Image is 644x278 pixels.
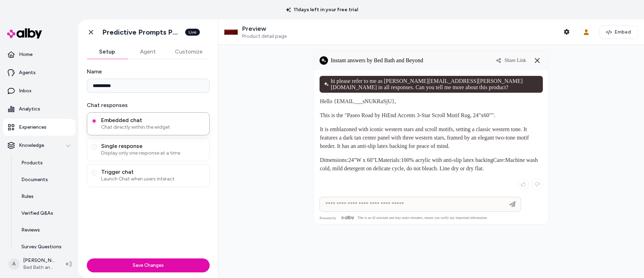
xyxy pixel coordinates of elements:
button: Setup [87,45,127,59]
button: Trigger chatLaunch Chat when users interact [91,170,97,176]
a: Documents [14,171,76,188]
span: Embed [615,29,631,36]
p: Inbox [19,87,31,94]
p: Knowledge [19,142,44,149]
p: Experiences [19,124,47,131]
a: Inbox [3,83,76,99]
span: Product detail page [242,33,287,40]
div: Live [185,29,200,36]
button: Embed [599,26,638,39]
a: Rules [14,188,76,205]
button: Agent [127,45,168,59]
p: Analytics [19,106,40,113]
p: Products [21,159,43,166]
a: Agents [3,64,76,81]
button: Embedded chatChat directly within the widget [91,118,97,124]
img: alby Logo [7,28,42,38]
a: Verified Q&As [14,205,76,222]
p: [PERSON_NAME] [23,257,55,264]
h1: Predictive Prompts PDP [102,28,181,37]
img: Paseo Road by HiEnd Accents 3-Star Scroll Motif Rug, 24"x60" [224,25,238,39]
button: A[PERSON_NAME]Bed Bath and Beyond [4,253,60,275]
a: Survey Questions [14,238,76,255]
p: Documents [21,176,48,183]
a: Products [14,155,76,171]
p: 11 days left in your free trial [282,6,362,13]
p: Reviews [21,227,40,234]
a: Home [3,46,76,63]
a: Experiences [3,119,76,136]
button: Single responseDisplay only one response at a time [91,144,97,150]
p: Preview [242,25,287,33]
a: Analytics [3,101,76,117]
p: Rules [21,193,34,200]
button: Save Changes [87,258,210,272]
span: Display only one response at a time [101,150,205,157]
p: Agents [19,69,36,76]
p: Home [19,51,33,58]
span: Bed Bath and Beyond [23,264,55,271]
span: A [8,258,20,270]
p: Verified Q&As [21,210,53,217]
p: Survey Questions [21,243,62,250]
label: Chat responses [87,101,210,109]
label: Name [87,67,210,76]
span: Single response [101,143,205,150]
span: Chat directly within the widget [101,124,205,131]
button: Customize [168,45,210,59]
span: Trigger chat [101,169,205,176]
a: Reviews [14,222,76,238]
span: Launch Chat when users interact [101,176,205,183]
span: Embedded chat [101,117,205,124]
button: Knowledge [3,137,76,154]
